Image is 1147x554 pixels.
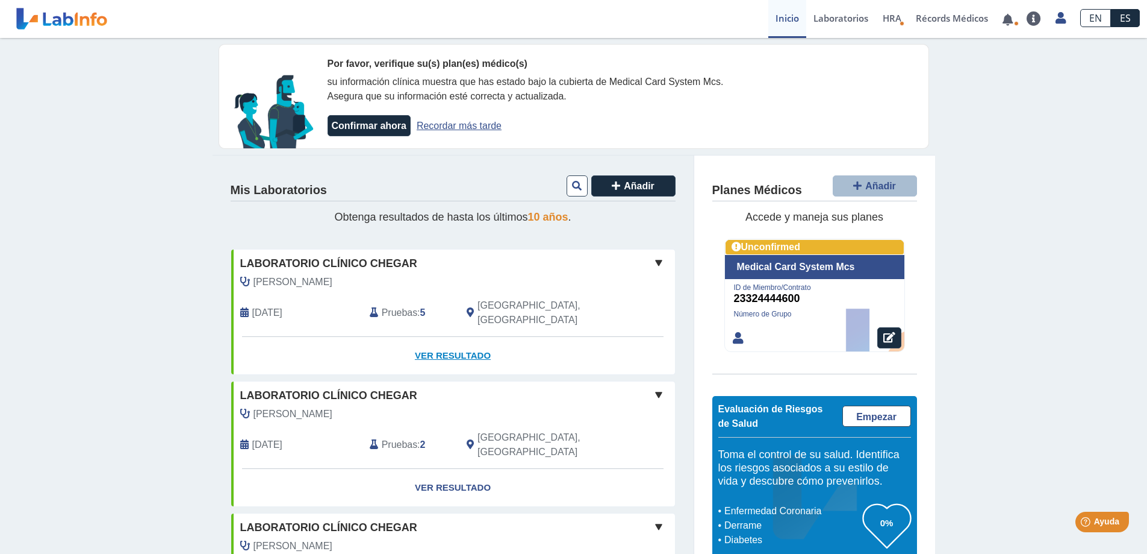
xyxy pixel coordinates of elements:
[231,183,327,198] h4: Mis Laboratorios
[420,439,426,450] b: 2
[477,430,611,459] span: Rio Grande, PR
[718,404,823,429] span: Evaluación de Riesgos de Salud
[420,307,426,318] b: 5
[252,306,282,320] span: 2025-08-23
[721,504,863,518] li: Enfermedad Coronaria
[253,407,332,421] span: Rosa, Jessica
[328,77,724,101] span: su información clínica muestra que has estado bajo la cubierta de Medical Card System Mcs. Asegur...
[417,121,502,131] a: Recordar más tarde
[382,306,417,320] span: Pruebas
[328,57,755,71] div: Por favor, verifique su(s) plan(es) médico(s)
[361,430,458,459] div: :
[1080,9,1111,27] a: EN
[240,388,417,404] span: Laboratorio Clínico Chegar
[863,515,911,530] h3: 0%
[240,520,417,536] span: Laboratorio Clínico Chegar
[361,298,458,327] div: :
[382,438,417,452] span: Pruebas
[528,211,568,223] span: 10 años
[328,115,411,136] button: Confirmar ahora
[253,539,332,553] span: Rosa, Jessica
[252,438,282,452] span: 2025-02-15
[865,181,896,191] span: Añadir
[1111,9,1140,27] a: ES
[334,211,571,223] span: Obtenga resultados de hasta los últimos .
[231,469,675,507] a: Ver Resultado
[624,181,654,191] span: Añadir
[856,412,897,422] span: Empezar
[745,211,883,223] span: Accede y maneja sus planes
[842,406,911,427] a: Empezar
[721,533,863,547] li: Diabetes
[253,275,332,289] span: Bouet Blasini, Rafael
[240,256,417,272] span: Laboratorio Clínico Chegar
[721,518,863,533] li: Derrame
[883,12,901,24] span: HRA
[1040,507,1134,541] iframe: Help widget launcher
[833,175,917,197] button: Añadir
[718,449,911,488] h5: Toma el control de su salud. Identifica los riesgos asociados a su estilo de vida y descubre cómo...
[591,175,676,197] button: Añadir
[231,337,675,375] a: Ver Resultado
[712,183,802,198] h4: Planes Médicos
[477,298,611,327] span: Rio Grande, PR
